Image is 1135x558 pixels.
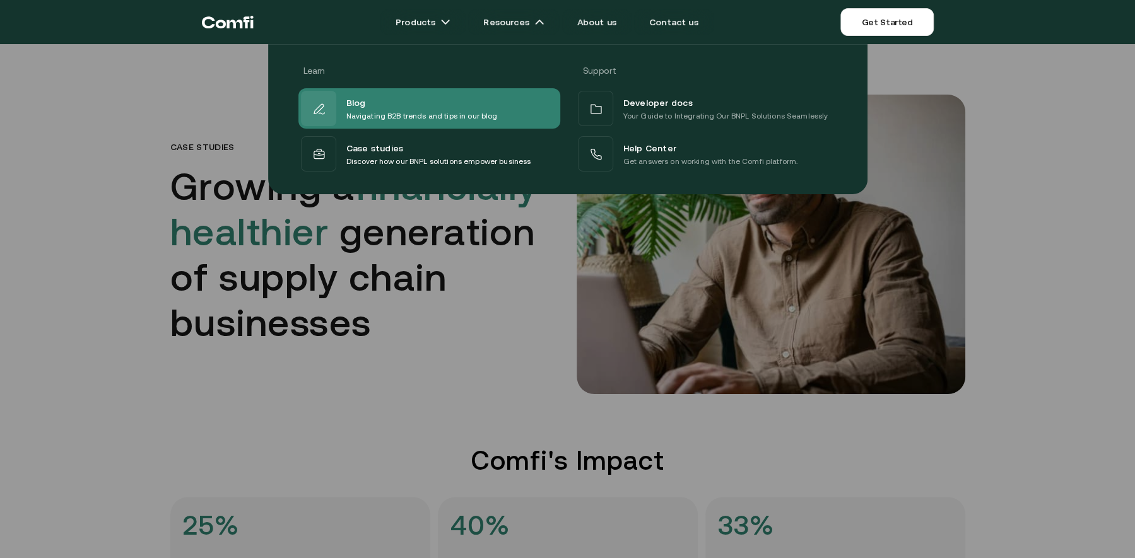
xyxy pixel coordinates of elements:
[346,155,531,168] p: Discover how our BNPL solutions empower business
[840,8,933,36] a: Get Started
[303,66,325,76] span: Learn
[534,17,544,27] img: arrow icons
[623,140,676,155] span: Help Center
[623,95,693,110] span: Developer docs
[623,155,798,168] p: Get answers on working with the Comfi platform.
[575,134,837,174] a: Help CenterGet answers on working with the Comfi platform.
[623,110,828,122] p: Your Guide to Integrating Our BNPL Solutions Seamlessly
[346,140,404,155] span: Case studies
[562,9,632,35] a: About us
[634,9,714,35] a: Contact us
[202,3,254,41] a: Return to the top of the Comfi home page
[440,17,450,27] img: arrow icons
[468,9,559,35] a: Resourcesarrow icons
[583,66,616,76] span: Support
[298,134,560,174] a: Case studiesDiscover how our BNPL solutions empower business
[298,88,560,129] a: BlogNavigating B2B trends and tips in our blog
[346,95,366,110] span: Blog
[575,88,837,129] a: Developer docsYour Guide to Integrating Our BNPL Solutions Seamlessly
[380,9,466,35] a: Productsarrow icons
[346,110,498,122] p: Navigating B2B trends and tips in our blog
